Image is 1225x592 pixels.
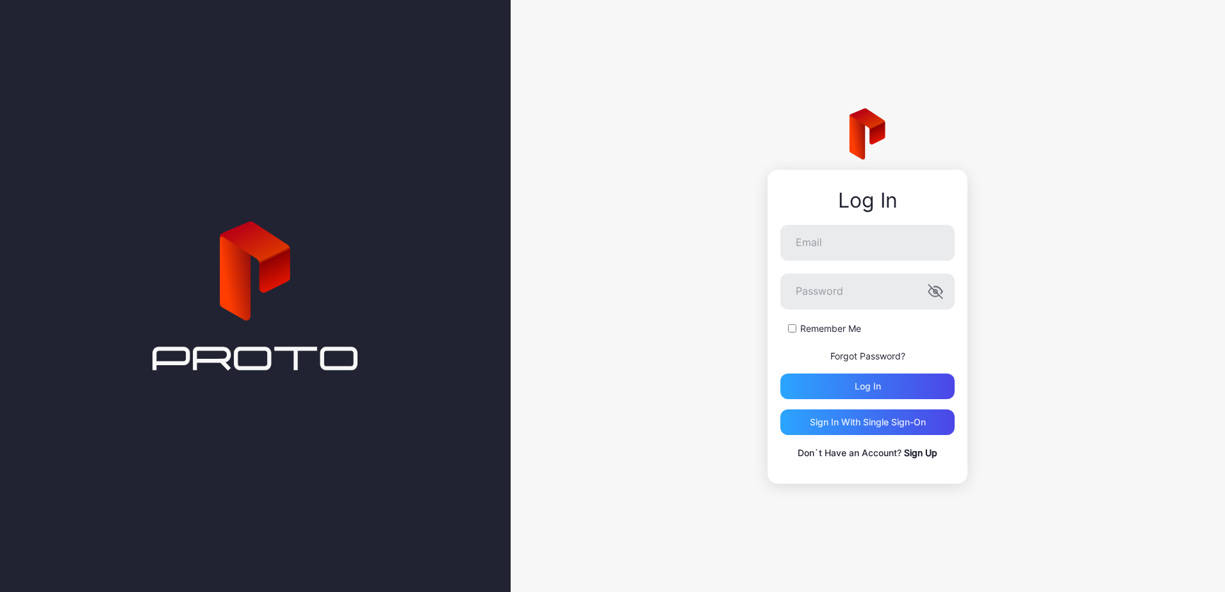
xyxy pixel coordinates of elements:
label: Remember Me [800,322,861,335]
a: Forgot Password? [830,350,905,361]
button: Sign in With Single Sign-On [780,409,955,435]
input: Email [780,225,955,261]
button: Password [928,284,943,299]
p: Don`t Have an Account? [780,445,955,461]
a: Sign Up [904,447,937,458]
div: Log in [855,381,881,391]
input: Password [780,274,955,309]
button: Log in [780,374,955,399]
div: Sign in With Single Sign-On [810,417,926,427]
div: Log In [780,189,955,212]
